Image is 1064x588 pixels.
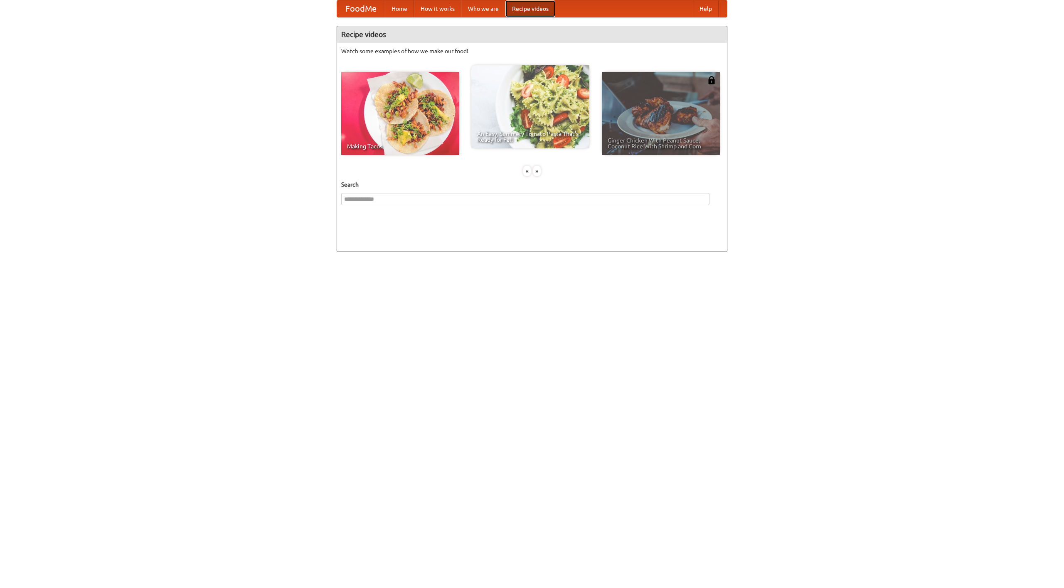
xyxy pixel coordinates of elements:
h5: Search [341,180,723,189]
a: FoodMe [337,0,385,17]
a: Recipe videos [505,0,555,17]
div: » [533,166,541,176]
div: « [523,166,531,176]
a: Making Tacos [341,72,459,155]
h4: Recipe videos [337,26,727,43]
a: Home [385,0,414,17]
span: Making Tacos [347,143,453,149]
a: Who we are [461,0,505,17]
a: An Easy, Summery Tomato Pasta That's Ready for Fall [471,65,589,148]
a: Help [693,0,719,17]
a: How it works [414,0,461,17]
span: An Easy, Summery Tomato Pasta That's Ready for Fall [477,131,584,143]
img: 483408.png [707,76,716,84]
p: Watch some examples of how we make our food! [341,47,723,55]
